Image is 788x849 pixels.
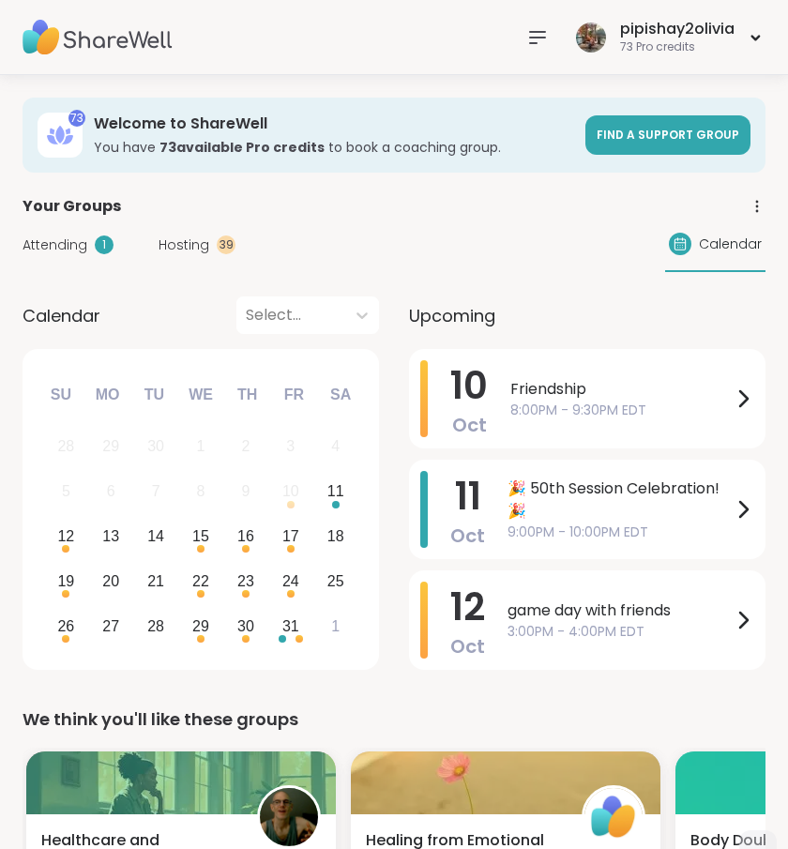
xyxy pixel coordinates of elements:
[315,472,356,512] div: Choose Saturday, October 11th, 2025
[282,614,299,639] div: 31
[23,235,87,255] span: Attending
[147,569,164,594] div: 21
[147,433,164,459] div: 30
[159,235,209,255] span: Hosting
[46,561,86,601] div: Choose Sunday, October 19th, 2025
[237,614,254,639] div: 30
[217,235,235,254] div: 39
[315,606,356,646] div: Choose Saturday, November 1st, 2025
[327,478,344,504] div: 11
[94,114,574,134] h3: Welcome to ShareWell
[510,401,732,420] span: 8:00PM - 9:30PM EDT
[227,374,268,416] div: Th
[91,472,131,512] div: Not available Monday, October 6th, 2025
[62,478,70,504] div: 5
[331,433,340,459] div: 4
[181,427,221,467] div: Not available Wednesday, October 1st, 2025
[91,517,131,557] div: Choose Monday, October 13th, 2025
[450,523,485,549] span: Oct
[46,472,86,512] div: Not available Sunday, October 5th, 2025
[94,138,574,157] h3: You have to book a coaching group.
[226,606,266,646] div: Choose Thursday, October 30th, 2025
[57,614,74,639] div: 26
[270,517,311,557] div: Choose Friday, October 17th, 2025
[508,622,732,642] span: 3:00PM - 4:00PM EDT
[95,235,114,254] div: 1
[159,138,325,157] b: 73 available Pro credit s
[576,23,606,53] img: pipishay2olivia
[192,523,209,549] div: 15
[192,569,209,594] div: 22
[226,472,266,512] div: Not available Thursday, October 9th, 2025
[270,472,311,512] div: Not available Friday, October 10th, 2025
[452,412,487,438] span: Oct
[699,235,762,254] span: Calendar
[91,561,131,601] div: Choose Monday, October 20th, 2025
[450,581,485,633] span: 12
[46,517,86,557] div: Choose Sunday, October 12th, 2025
[273,374,314,416] div: Fr
[327,569,344,594] div: 25
[102,569,119,594] div: 20
[282,569,299,594] div: 24
[450,633,485,659] span: Oct
[585,115,750,155] a: Find a support group
[192,614,209,639] div: 29
[136,606,176,646] div: Choose Tuesday, October 28th, 2025
[57,433,74,459] div: 28
[181,561,221,601] div: Choose Wednesday, October 22nd, 2025
[331,614,340,639] div: 1
[102,614,119,639] div: 27
[282,478,299,504] div: 10
[181,517,221,557] div: Choose Wednesday, October 15th, 2025
[136,561,176,601] div: Choose Tuesday, October 21st, 2025
[23,706,765,733] div: We think you'll like these groups
[260,788,318,846] img: bookstar
[226,561,266,601] div: Choose Thursday, October 23rd, 2025
[46,427,86,467] div: Not available Sunday, September 28th, 2025
[180,374,221,416] div: We
[584,788,643,846] img: ShareWell
[597,127,739,143] span: Find a support group
[320,374,361,416] div: Sa
[102,523,119,549] div: 13
[241,433,250,459] div: 2
[40,374,82,416] div: Su
[43,424,357,648] div: month 2025-10
[270,606,311,646] div: Choose Friday, October 31st, 2025
[181,606,221,646] div: Choose Wednesday, October 29th, 2025
[197,478,205,504] div: 8
[102,433,119,459] div: 29
[91,606,131,646] div: Choose Monday, October 27th, 2025
[237,569,254,594] div: 23
[226,517,266,557] div: Choose Thursday, October 16th, 2025
[315,517,356,557] div: Choose Saturday, October 18th, 2025
[315,427,356,467] div: Not available Saturday, October 4th, 2025
[107,478,115,504] div: 6
[620,19,735,39] div: pipishay2olivia
[450,359,488,412] span: 10
[23,195,121,218] span: Your Groups
[147,523,164,549] div: 14
[508,478,732,523] span: 🎉 50th Session Celebration! 🎉
[197,433,205,459] div: 1
[133,374,174,416] div: Tu
[508,523,732,542] span: 9:00PM - 10:00PM EDT
[508,599,732,622] span: game day with friends
[23,303,100,328] span: Calendar
[57,523,74,549] div: 12
[620,39,735,55] div: 73 Pro credits
[455,470,481,523] span: 11
[86,374,128,416] div: Mo
[46,606,86,646] div: Choose Sunday, October 26th, 2025
[57,569,74,594] div: 19
[147,614,164,639] div: 28
[68,110,85,127] div: 73
[270,561,311,601] div: Choose Friday, October 24th, 2025
[136,427,176,467] div: Not available Tuesday, September 30th, 2025
[237,523,254,549] div: 16
[327,523,344,549] div: 18
[270,427,311,467] div: Not available Friday, October 3rd, 2025
[23,5,173,70] img: ShareWell Nav Logo
[282,523,299,549] div: 17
